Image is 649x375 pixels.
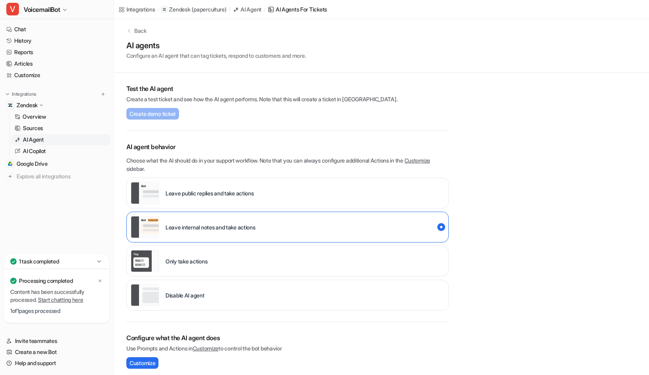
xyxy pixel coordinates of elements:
[126,51,306,60] p: Configure an AI agent that can tag tickets, respond to customers and more.
[23,147,46,155] p: AI Copilot
[264,6,265,13] span: /
[126,357,158,369] button: Customize
[126,95,449,103] p: Create a test ticket and see how the AI agent performs. Note that this will create a ticket in [G...
[161,6,226,13] a: Zendesk(paperculture)
[17,101,38,109] p: Zendesk
[19,277,73,285] p: Processing completed
[169,6,190,13] p: Zendesk
[131,216,159,238] img: Leave internal notes and take actions
[6,172,14,180] img: explore all integrations
[3,358,110,369] a: Help and support
[17,160,48,168] span: Google Drive
[126,280,449,311] div: paused::disabled
[24,4,60,15] span: VoicemailBot
[131,182,159,204] img: Leave public replies and take actions
[11,111,110,122] a: Overview
[8,161,13,166] img: Google Drive
[166,189,254,197] p: Leave public replies and take actions
[38,296,83,303] a: Start chatting here
[11,146,110,157] a: AI Copilot
[119,5,155,13] a: Integrations
[276,5,327,13] div: AI Agents for tickets
[23,124,43,132] p: Sources
[166,291,205,299] p: Disable AI agent
[126,84,449,93] h2: Test the AI agent
[126,40,306,51] h1: AI agents
[19,258,59,265] p: 1 task completed
[5,91,10,97] img: expand menu
[3,24,110,35] a: Chat
[131,250,159,272] img: Only take actions
[8,103,13,108] img: Zendesk
[3,47,110,58] a: Reports
[23,136,44,144] p: AI Agent
[268,5,327,13] a: AI Agents for tickets
[3,335,110,347] a: Invite teammates
[3,35,110,46] a: History
[3,171,110,182] a: Explore all integrations
[404,157,430,164] a: Customize
[12,91,36,97] p: Integrations
[17,170,107,183] span: Explore all integrations
[11,123,110,134] a: Sources
[100,91,106,97] img: menu_add.svg
[131,284,159,306] img: Disable AI agent
[166,223,256,231] p: Leave internal notes and take actions
[3,90,39,98] button: Integrations
[126,246,449,277] div: live::disabled
[6,3,19,15] span: V
[126,344,449,352] p: Use Prompts and Actions in to control the bot behavior
[126,5,155,13] div: Integrations
[3,58,110,69] a: Articles
[3,347,110,358] a: Create a new Bot
[126,156,449,173] p: Choose what the AI should do in your support workflow. Note that you can always configure additio...
[193,345,218,352] a: Customize
[126,178,449,208] div: live::external_reply
[23,113,46,121] p: Overview
[134,27,147,35] p: Back
[11,134,110,145] a: AI Agent
[126,212,449,242] div: live::internal_reply
[233,5,261,13] a: AI Agent
[126,142,449,152] p: AI agent behavior
[126,333,449,343] h2: Configure what the AI agent does
[3,70,110,81] a: Customize
[166,257,207,265] p: Only take actions
[130,110,176,118] span: Create demo ticket
[126,108,179,119] button: Create demo ticket
[10,288,103,304] p: Content has been successfully processed.
[10,307,103,315] p: 1 of 1 pages processed
[3,158,110,169] a: Google DriveGoogle Drive
[130,359,155,367] span: Customize
[241,5,261,13] div: AI Agent
[192,6,226,13] p: ( paperculture )
[158,6,159,13] span: /
[229,6,231,13] span: /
